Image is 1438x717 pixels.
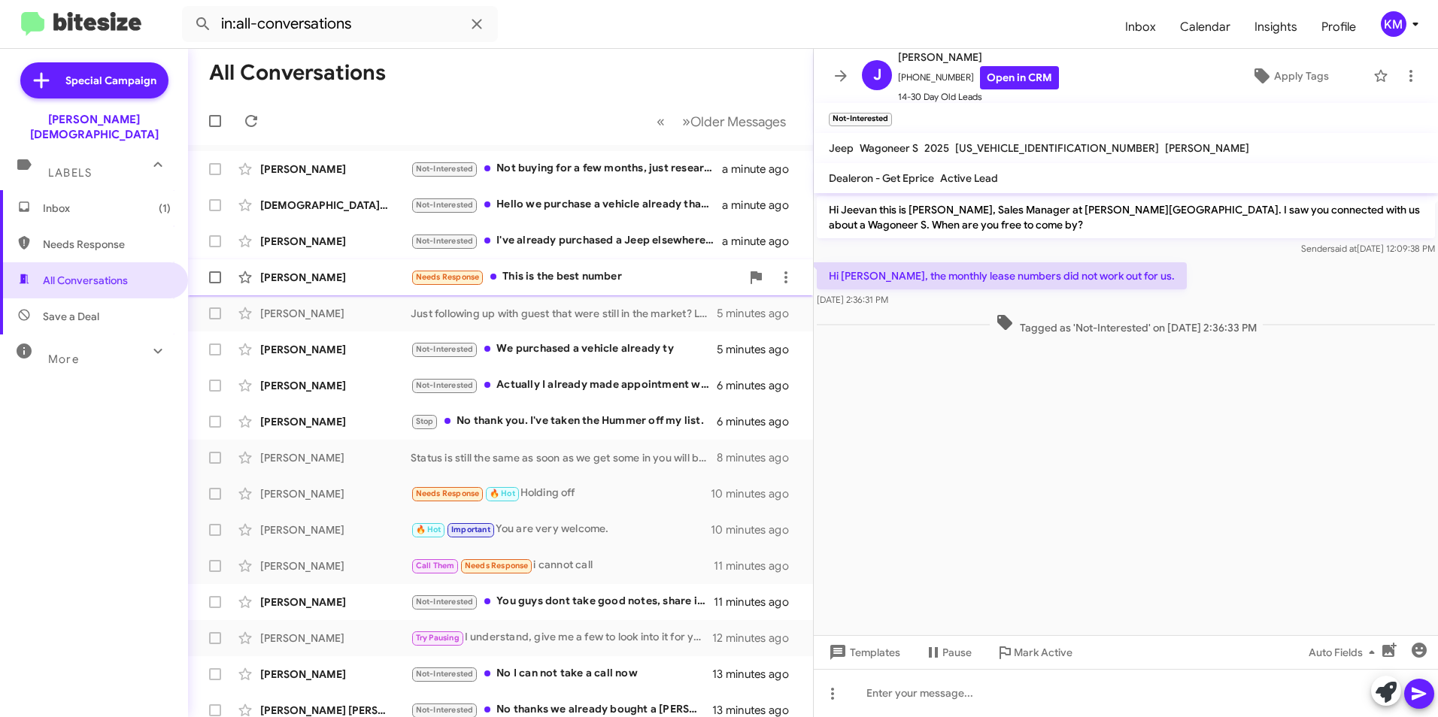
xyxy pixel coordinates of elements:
[990,313,1263,335] span: Tagged as 'Not-Interested' on [DATE] 2:36:33 PM
[829,171,934,185] span: Dealeron - Get Eprice
[826,639,900,666] span: Templates
[43,237,171,252] span: Needs Response
[1381,11,1406,37] div: KM
[912,639,984,666] button: Pause
[829,113,892,126] small: Not-Interested
[984,639,1085,666] button: Mark Active
[43,201,171,216] span: Inbox
[898,48,1059,66] span: [PERSON_NAME]
[411,485,711,502] div: Holding off
[260,342,411,357] div: [PERSON_NAME]
[416,416,434,426] span: Stop
[416,669,474,679] span: Not-Interested
[817,196,1435,238] p: Hi Jeevan this is [PERSON_NAME], Sales Manager at [PERSON_NAME][GEOGRAPHIC_DATA]. I saw you conne...
[690,113,786,130] span: Older Messages
[1242,5,1309,49] a: Insights
[416,525,441,534] span: 🔥 Hot
[260,631,411,646] div: [PERSON_NAME]
[260,162,411,177] div: [PERSON_NAME]
[411,160,722,177] div: Not buying for a few months, just researching the used EV market right now to see what is the bes...
[980,66,1059,89] a: Open in CRM
[942,639,972,666] span: Pause
[714,558,801,573] div: 11 minutes ago
[416,344,474,354] span: Not-Interested
[717,414,801,429] div: 6 minutes ago
[717,450,801,465] div: 8 minutes ago
[65,73,156,88] span: Special Campaign
[20,62,168,98] a: Special Campaign
[260,594,411,610] div: [PERSON_NAME]
[260,270,411,285] div: [PERSON_NAME]
[1014,639,1072,666] span: Mark Active
[416,633,460,643] span: Try Pausing
[451,525,490,534] span: Important
[416,380,474,390] span: Not-Interested
[411,232,722,250] div: I've already purchased a Jeep elsewhere. [PERSON_NAME] was very nice to work with, but unfortunat...
[940,171,998,185] span: Active Lead
[648,106,795,137] nav: Page navigation example
[260,198,411,213] div: [DEMOGRAPHIC_DATA][PERSON_NAME]
[1168,5,1242,49] a: Calendar
[712,631,801,646] div: 12 minutes ago
[657,112,665,131] span: «
[411,665,712,682] div: No I can not take a call now
[416,705,474,715] span: Not-Interested
[717,342,801,357] div: 5 minutes ago
[209,61,386,85] h1: All Conversations
[924,141,949,155] span: 2025
[411,557,714,574] div: i cannot call
[1368,11,1421,37] button: KM
[48,166,92,180] span: Labels
[416,164,474,174] span: Not-Interested
[260,667,411,682] div: [PERSON_NAME]
[159,201,171,216] span: (1)
[411,593,714,610] div: You guys dont take good notes, share information or update your systems often must be..
[955,141,1159,155] span: [US_VEHICLE_IDENTIFICATION_NUMBER]
[1113,5,1168,49] a: Inbox
[411,629,712,646] div: I understand, give me a few to look into it for you.
[1274,62,1329,89] span: Apply Tags
[873,63,881,87] span: J
[416,236,474,246] span: Not-Interested
[722,198,801,213] div: a minute ago
[490,489,515,498] span: 🔥 Hot
[722,162,801,177] div: a minute ago
[829,141,854,155] span: Jeep
[416,561,455,570] span: Call Them
[411,521,711,538] div: You are very welcome.
[722,234,801,249] div: a minute ago
[1165,141,1249,155] span: [PERSON_NAME]
[1309,5,1368,49] a: Profile
[411,377,717,394] div: Actually I already made appointment with [PERSON_NAME]
[43,309,99,324] span: Save a Deal
[714,594,801,610] div: 11 minutes ago
[411,413,717,430] div: No thank you. I've taken the Hummer off my list.
[416,200,474,210] span: Not-Interested
[898,89,1059,104] span: 14-30 Day Old Leads
[43,273,128,288] span: All Conversations
[260,414,411,429] div: [PERSON_NAME]
[465,561,529,570] span: Needs Response
[648,106,674,137] button: Previous
[260,450,411,465] div: [PERSON_NAME]
[1301,243,1435,254] span: Sender [DATE] 12:09:38 PM
[712,667,801,682] div: 13 minutes ago
[260,306,411,321] div: [PERSON_NAME]
[1309,639,1381,666] span: Auto Fields
[260,558,411,573] div: [PERSON_NAME]
[411,196,722,213] div: Hello we purchase a vehicle already thank you though
[260,522,411,537] div: [PERSON_NAME]
[717,306,801,321] div: 5 minutes ago
[260,378,411,393] div: [PERSON_NAME]
[711,486,801,501] div: 10 minutes ago
[260,234,411,249] div: [PERSON_NAME]
[411,268,741,286] div: This is the best number
[717,378,801,393] div: 6 minutes ago
[817,262,1187,289] p: Hi [PERSON_NAME], the monthly lease numbers did not work out for us.
[1297,639,1393,666] button: Auto Fields
[682,112,690,131] span: »
[898,66,1059,89] span: [PHONE_NUMBER]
